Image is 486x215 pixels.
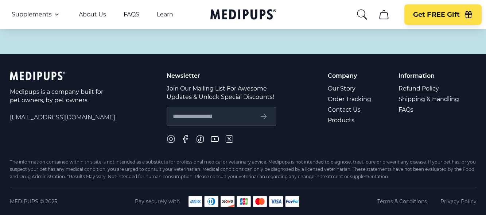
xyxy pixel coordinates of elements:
p: Newsletter [167,72,276,80]
button: Get FREE Gift [404,4,482,25]
a: Privacy Policy [440,198,477,205]
a: Order Tracking [328,94,372,104]
span: Supplements [12,11,52,18]
p: Company [328,72,372,80]
p: Medipups is a company built for pet owners, by pet owners. [10,88,105,104]
span: Pay securely with [135,198,180,205]
a: Learn [157,11,173,18]
a: Medipups [210,8,276,23]
button: cart [375,6,393,23]
p: Join Our Mailing List For Awesome Updates & Unlock Special Discounts! [167,84,276,101]
a: Contact Us [328,104,372,115]
a: Refund Policy [398,83,460,94]
a: Our Story [328,83,372,94]
p: Information [398,72,460,80]
span: Medipups © 2025 [10,198,57,205]
a: FAQs [398,104,460,115]
button: search [356,9,368,20]
button: Supplements [12,10,61,19]
span: Get FREE Gift [413,11,460,19]
a: About Us [79,11,106,18]
span: [EMAIL_ADDRESS][DOMAIN_NAME] [10,113,115,122]
img: payment methods [188,196,299,207]
a: FAQS [124,11,139,18]
a: Terms & Conditions [377,198,427,205]
a: Products [328,115,372,126]
a: Shipping & Handling [398,94,460,104]
div: The information contained within this site is not intended as a substitute for professional medic... [10,158,477,180]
